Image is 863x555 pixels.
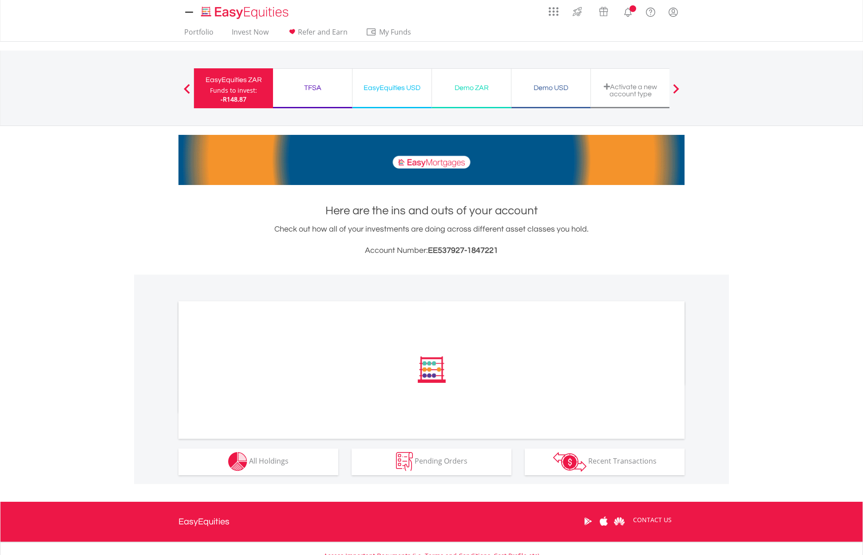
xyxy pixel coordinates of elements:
a: Huawei [611,508,627,535]
div: Funds to invest: [210,86,257,95]
img: holdings-wht.png [228,452,247,471]
img: transactions-zar-wht.png [553,452,586,472]
div: Demo ZAR [437,82,506,94]
a: My Profile [662,2,685,22]
a: Home page [198,2,292,20]
a: AppsGrid [543,2,564,16]
span: All Holdings [249,456,289,466]
button: Recent Transactions [525,449,685,475]
a: Invest Now [228,28,272,41]
a: Refer and Earn [283,28,351,41]
img: thrive-v2.svg [570,4,585,19]
a: Vouchers [590,2,617,19]
a: EasyEquities [178,502,230,542]
a: Apple [596,508,611,535]
div: TFSA [278,82,347,94]
img: grid-menu-icon.svg [549,7,558,16]
span: EE537927-1847221 [428,246,498,255]
span: Pending Orders [415,456,467,466]
h3: Account Number: [178,244,685,257]
img: EasyEquities_Logo.png [199,5,292,20]
a: Google Play [580,508,596,535]
a: CONTACT US [627,508,678,532]
img: vouchers-v2.svg [596,4,611,19]
div: EasyEquities ZAR [199,74,268,86]
button: All Holdings [178,449,338,475]
button: Pending Orders [352,449,511,475]
span: Recent Transactions [588,456,657,466]
a: FAQ's and Support [639,2,662,20]
img: EasyMortage Promotion Banner [178,135,685,185]
div: Activate a new account type [596,83,665,98]
a: Notifications [617,2,639,20]
h1: Here are the ins and outs of your account [178,203,685,219]
div: Demo USD [517,82,585,94]
img: pending_instructions-wht.png [396,452,413,471]
span: Refer and Earn [298,27,348,37]
div: Check out how all of your investments are doing across different asset classes you hold. [178,223,685,257]
span: -R148.87 [221,95,246,103]
span: My Funds [366,26,424,38]
div: EasyEquities USD [358,82,426,94]
a: Portfolio [181,28,217,41]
